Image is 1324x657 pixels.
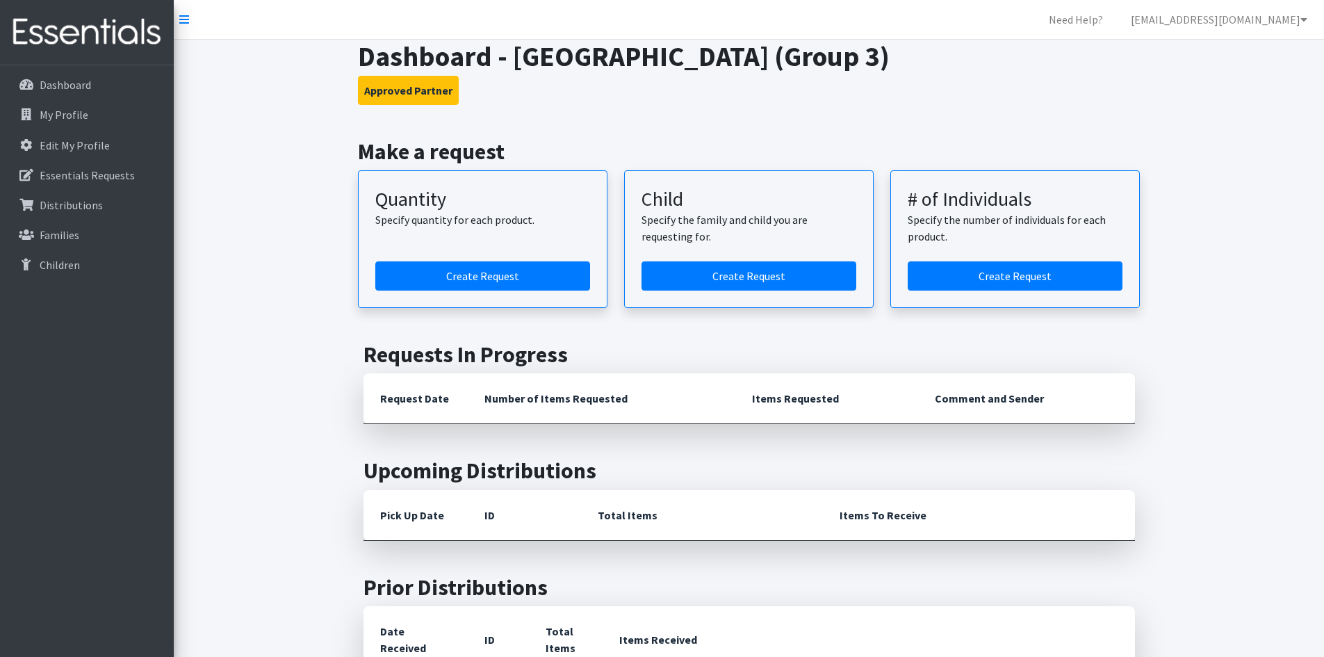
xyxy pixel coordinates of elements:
[1038,6,1114,33] a: Need Help?
[908,211,1122,245] p: Specify the number of individuals for each product.
[40,168,135,182] p: Essentials Requests
[581,490,823,541] th: Total Items
[358,40,1140,73] h1: Dashboard - [GEOGRAPHIC_DATA] (Group 3)
[823,490,1135,541] th: Items To Receive
[1120,6,1318,33] a: [EMAIL_ADDRESS][DOMAIN_NAME]
[358,76,459,105] button: Approved Partner
[40,78,91,92] p: Dashboard
[40,258,80,272] p: Children
[363,341,1135,368] h2: Requests In Progress
[6,191,168,219] a: Distributions
[40,198,103,212] p: Distributions
[6,71,168,99] a: Dashboard
[468,490,581,541] th: ID
[40,228,79,242] p: Families
[40,108,88,122] p: My Profile
[363,373,468,424] th: Request Date
[40,138,110,152] p: Edit My Profile
[908,261,1122,291] a: Create a request by number of individuals
[908,188,1122,211] h3: # of Individuals
[6,251,168,279] a: Children
[6,131,168,159] a: Edit My Profile
[468,373,736,424] th: Number of Items Requested
[6,9,168,56] img: HumanEssentials
[641,188,856,211] h3: Child
[735,373,918,424] th: Items Requested
[358,138,1140,165] h2: Make a request
[641,261,856,291] a: Create a request for a child or family
[375,211,590,228] p: Specify quantity for each product.
[6,221,168,249] a: Families
[363,457,1135,484] h2: Upcoming Distributions
[375,261,590,291] a: Create a request by quantity
[641,211,856,245] p: Specify the family and child you are requesting for.
[6,161,168,189] a: Essentials Requests
[918,373,1134,424] th: Comment and Sender
[363,490,468,541] th: Pick Up Date
[375,188,590,211] h3: Quantity
[6,101,168,129] a: My Profile
[363,574,1135,601] h2: Prior Distributions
